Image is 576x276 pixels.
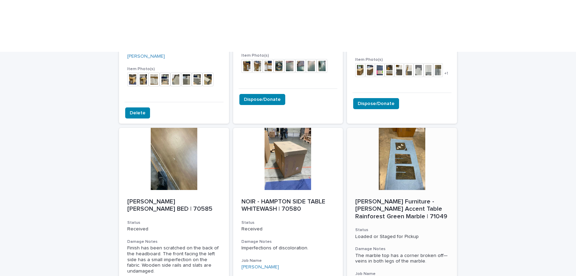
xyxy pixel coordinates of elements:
p: Received [127,226,221,232]
h3: Status [355,227,449,233]
button: Dispose/Donate [239,94,285,105]
span: Delete [130,110,146,116]
button: Delete [125,107,150,118]
h3: Status [241,220,335,226]
p: Finish has been scratched on the back of the headboard. The front facing the left side has a smal... [127,245,221,274]
h3: Damage Notes [355,246,449,252]
p: Imperfections of discoloration. [241,245,335,251]
p: Loaded or Staged for Pickup [355,234,449,240]
p: Received [241,226,335,232]
span: Dispose/Donate [358,100,395,107]
h3: Item Photo(s) [241,53,335,58]
h3: Item Photo(s) [127,66,221,72]
a: [PERSON_NAME] [127,54,165,59]
span: Dispose/Donate [244,96,281,103]
h3: Damage Notes [241,239,335,245]
a: [PERSON_NAME] [241,264,279,270]
p: [PERSON_NAME] [PERSON_NAME] BED | 70585 [127,198,221,213]
button: Dispose/Donate [353,98,399,109]
p: [PERSON_NAME] Furniture - [PERSON_NAME] Accent Table Rainforest Green Marble | 71049 [355,198,449,221]
span: + 1 [444,72,448,76]
h3: Item Photo(s) [355,57,449,63]
p: NOIR - HAMPTON SIDE TABLE WHITEWASH | 70580 [241,198,335,213]
h3: Job Name [241,258,335,264]
h3: Status [127,220,221,226]
p: The marble top has a corner broken off—veins in both legs of the marble. [355,253,449,265]
h3: Damage Notes [127,239,221,245]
